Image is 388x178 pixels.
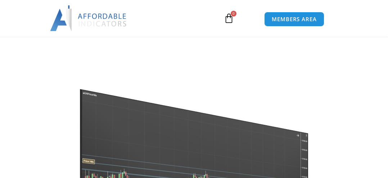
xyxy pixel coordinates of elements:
a: MEMBERS AREA [264,12,324,27]
span: MEMBERS AREA [272,17,317,22]
img: LogoAI | Affordable Indicators – NinjaTrader [50,5,127,31]
a: 0 [213,8,245,29]
span: 0 [231,11,236,17]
